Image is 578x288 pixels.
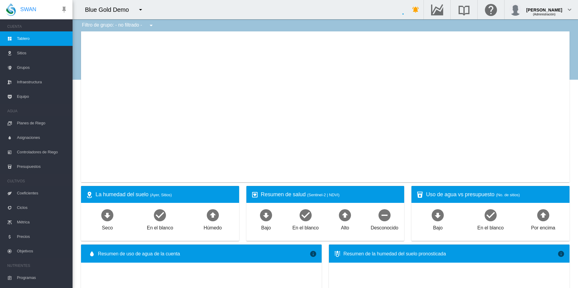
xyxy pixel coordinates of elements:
md-icon: icon-arrow-down-bold-circle [259,208,273,222]
div: Filtro de grupo: - no filtrado - [77,19,159,31]
span: Sitios [17,46,68,60]
md-icon: icon-arrow-up-bold-circle [536,208,550,222]
img: profile.jpg [509,4,521,16]
div: Uso de agua vs presupuesto [426,191,565,198]
span: Métrica [17,215,68,229]
button: icon-bell-ring [410,4,422,16]
span: AGUA [7,106,68,116]
span: (Ayer, Sitios) [150,193,172,197]
span: CULTIVOS [7,176,68,186]
button: icon-menu-down [135,4,147,16]
div: Húmedo [204,222,222,231]
div: Seco [102,222,113,231]
span: NUTRIENTES [7,261,68,270]
div: En el blanco [477,222,504,231]
span: Coeficientes [17,186,68,200]
md-icon: icon-information [557,250,565,258]
span: Equipo [17,89,68,104]
span: Presupuestos [17,159,68,174]
div: Por encima [531,222,555,231]
div: En el blanco [292,222,319,231]
md-icon: icon-water [88,250,96,258]
div: La humedad del suelo [96,191,234,198]
md-icon: icon-checkbox-marked-circle [298,208,313,222]
span: Programas [17,270,68,285]
md-icon: icon-heart-box-outline [251,191,258,198]
md-icon: Ir al Centro de Datos [430,6,444,13]
md-icon: icon-arrow-up-bold-circle [338,208,352,222]
md-icon: icon-checkbox-marked-circle [153,208,167,222]
md-icon: icon-thermometer-lines [334,250,341,258]
span: CUENTA [7,22,68,31]
span: Infraestructura [17,75,68,89]
div: Blue Gold Demo [85,5,134,14]
md-icon: icon-cup-water [416,191,424,198]
md-icon: icon-menu-down [137,6,144,13]
div: Desconocido [371,222,398,231]
md-icon: icon-pin [60,6,68,13]
span: Controladores de Riego [17,145,68,159]
md-icon: icon-arrow-down-bold-circle [430,208,445,222]
div: Bajo [261,222,271,231]
button: icon-menu-down [145,19,157,31]
md-icon: icon-minus-circle [377,208,392,222]
span: (No. de sitios) [496,193,520,197]
md-icon: Buscar en la base de conocimientos [457,6,471,13]
div: En el blanco [147,222,173,231]
span: (Sentinel-2 | NDVI) [307,193,339,197]
div: Resumen de salud [261,191,400,198]
md-icon: icon-map-marker-radius [86,191,93,198]
span: (Administración) [533,13,555,16]
img: SWAN-Landscape-Logo-Colour-drop.png [6,3,16,16]
span: SWAN [20,6,36,13]
md-icon: icon-arrow-up-bold-circle [206,208,220,222]
md-icon: icon-bell-ring [412,6,419,13]
md-icon: icon-arrow-down-bold-circle [100,208,115,222]
div: Bajo [433,222,443,231]
span: Resumen de uso de agua de la cuenta [98,251,310,257]
span: Asignaciones [17,130,68,145]
div: Alto [341,222,349,231]
md-icon: icon-information [310,250,317,258]
span: Grupos [17,60,68,75]
md-icon: icon-checkbox-marked-circle [483,208,498,222]
div: Resumen de la humedad del suelo pronosticada [343,251,557,257]
md-icon: icon-menu-down [148,22,155,29]
md-icon: icon-chevron-down [566,6,573,13]
span: Tablero [17,31,68,46]
div: [PERSON_NAME] [526,5,562,11]
span: Precios [17,229,68,244]
span: Planes de Riego [17,116,68,130]
span: Ciclos [17,200,68,215]
span: Objetivos [17,244,68,258]
md-icon: Haga clic aquí para obtener ayuda [484,6,498,13]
